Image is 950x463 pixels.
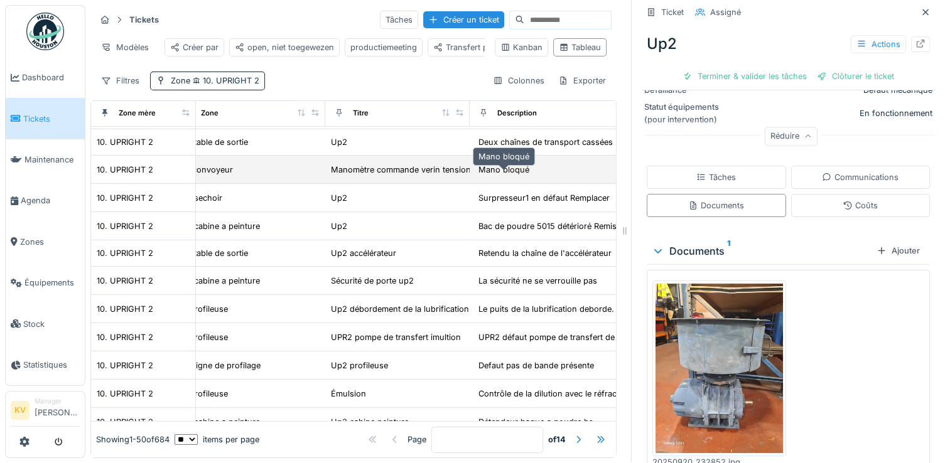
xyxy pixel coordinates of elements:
div: Actions [851,35,906,53]
div: UPR2 défaut pompe de transfert de lubrification... [478,331,670,343]
li: KV [11,401,30,420]
div: Manager [35,396,80,406]
div: 10. UPRIGHT 2 [97,331,153,343]
span: Zones [20,236,80,248]
div: 10. UPRIGHT 2 [97,164,153,176]
li: [PERSON_NAME] [35,396,80,423]
span: Agenda [21,194,80,206]
div: Mano bloqué [473,147,535,166]
div: items per page [175,434,259,445]
div: Showing 1 - 50 of 684 [96,434,170,445]
div: Up2 [331,220,347,232]
div: Ajouter [872,242,925,259]
div: Surpresseur1 en défaut Remplacer [478,192,610,204]
div: 01.profileuse [179,331,228,343]
div: En fonctionnement [860,107,932,119]
div: Exporter [553,72,612,90]
a: Agenda [6,180,85,221]
div: Up2 [331,136,347,148]
div: Créer par [170,41,219,53]
div: Titre [353,108,369,119]
a: Stock [6,303,85,344]
div: 01.profileuse [179,388,228,400]
span: Équipements [24,277,80,289]
div: Up2 cabine peinture [331,416,409,428]
div: Contrôle de la dilution avec le réfractomètre. [478,388,648,400]
div: Tâches [380,11,418,29]
div: Émulsion [331,388,366,400]
div: Modèles [95,38,154,56]
div: Communications [822,171,899,183]
div: Filtres [95,72,145,90]
div: Tableau [559,41,601,53]
span: Tickets [23,113,80,125]
div: Zone [171,75,259,87]
div: 04. cabine a peinture [179,275,260,287]
div: 10. UPRIGHT 2 [97,359,153,371]
sup: 1 [727,243,730,258]
span: Statistiques [23,359,80,371]
div: Zone mère [119,108,156,119]
div: Créer un ticket [423,11,504,28]
span: Maintenance [24,154,80,166]
div: UPR2 pompe de transfert imultion [331,331,461,343]
div: Réduire [765,127,818,146]
div: Kanban [500,41,542,53]
div: 06. table de sortie [179,247,248,259]
div: Up2 [642,28,935,60]
div: Deux chaînes de transport cassées [478,136,613,148]
div: Détendeur baque a poudre hs [478,416,593,428]
div: Manomètre commande verin tension des courroies de transport [331,164,576,176]
div: 01.profileuse [179,303,228,315]
div: Tâches [696,171,736,183]
strong: Tickets [124,14,164,26]
div: Statut équipements (pour intervention) [644,101,738,125]
a: Maintenance [6,139,85,180]
div: Defaut pas de bande présente [478,359,594,371]
div: Sécurité de porte up2 [331,275,414,287]
img: b0e3lyko07r899xwhv5u2vx15j01 [656,284,783,453]
a: Zones [6,221,85,262]
div: Coûts [843,200,878,211]
div: Up2 [331,192,347,204]
div: Up2 accélérateur [331,247,396,259]
div: Bac de poudre 5015 détérioré Remis en en état ... [478,220,667,232]
a: Dashboard [6,57,85,98]
div: Zone [201,108,219,119]
div: 03. ligne de profilage [179,359,261,371]
span: 10. UPRIGHT 2 [190,76,259,85]
div: Up2 profileuse [331,359,388,371]
div: 10. UPRIGHT 2 [97,220,153,232]
span: Stock [23,318,80,330]
a: Équipements [6,262,85,303]
div: Transfert poste [433,41,504,53]
div: 04. cabine a peinture [179,416,260,428]
div: 01. convoyeur [179,164,233,176]
div: Mano bloqué [478,164,529,176]
div: Documents [688,200,744,211]
img: Badge_color-CXgf-gQk.svg [26,13,64,50]
div: 10. UPRIGHT 2 [97,136,153,148]
div: Ticket [661,6,684,18]
div: Documents [652,243,872,258]
div: 03. sechoir [179,192,222,204]
a: KV Manager[PERSON_NAME] [11,396,80,427]
div: 10. UPRIGHT 2 [97,388,153,400]
strong: of 14 [548,434,566,445]
div: Retendu la chaîne de l'accélérateur [478,247,612,259]
div: Page [408,434,426,445]
div: Up2 débordement de la lubrification [331,303,469,315]
div: Description [497,108,537,119]
div: Le puits de la lubrification deborde. suivre si... [478,303,656,315]
div: 10. UPRIGHT 2 [97,416,153,428]
div: 10. UPRIGHT 2 [97,192,153,204]
a: Tickets [6,98,85,139]
div: productiemeeting [350,41,417,53]
div: La sécurité ne se verrouille pas [478,275,597,287]
div: Colonnes [487,72,550,90]
div: 10. UPRIGHT 2 [97,275,153,287]
div: 10. UPRIGHT 2 [97,303,153,315]
a: Statistiques [6,344,85,385]
span: Dashboard [22,72,80,83]
div: Assigné [710,6,741,18]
